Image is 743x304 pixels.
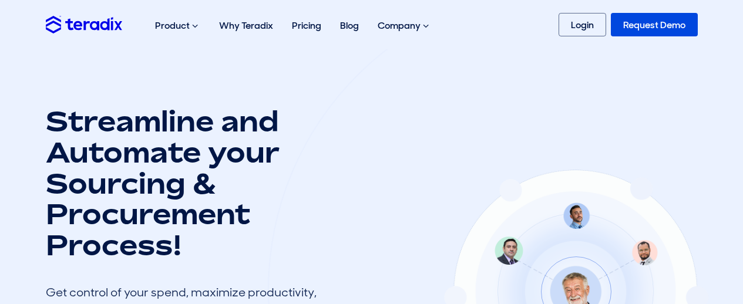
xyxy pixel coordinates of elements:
a: Pricing [283,7,331,44]
a: Blog [331,7,368,44]
a: Login [559,13,606,36]
div: Product [146,7,210,45]
a: Request Demo [611,13,698,36]
a: Why Teradix [210,7,283,44]
div: Company [368,7,441,45]
img: Teradix logo [46,16,122,33]
h1: Streamline and Automate your Sourcing & Procurement Process! [46,106,328,261]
